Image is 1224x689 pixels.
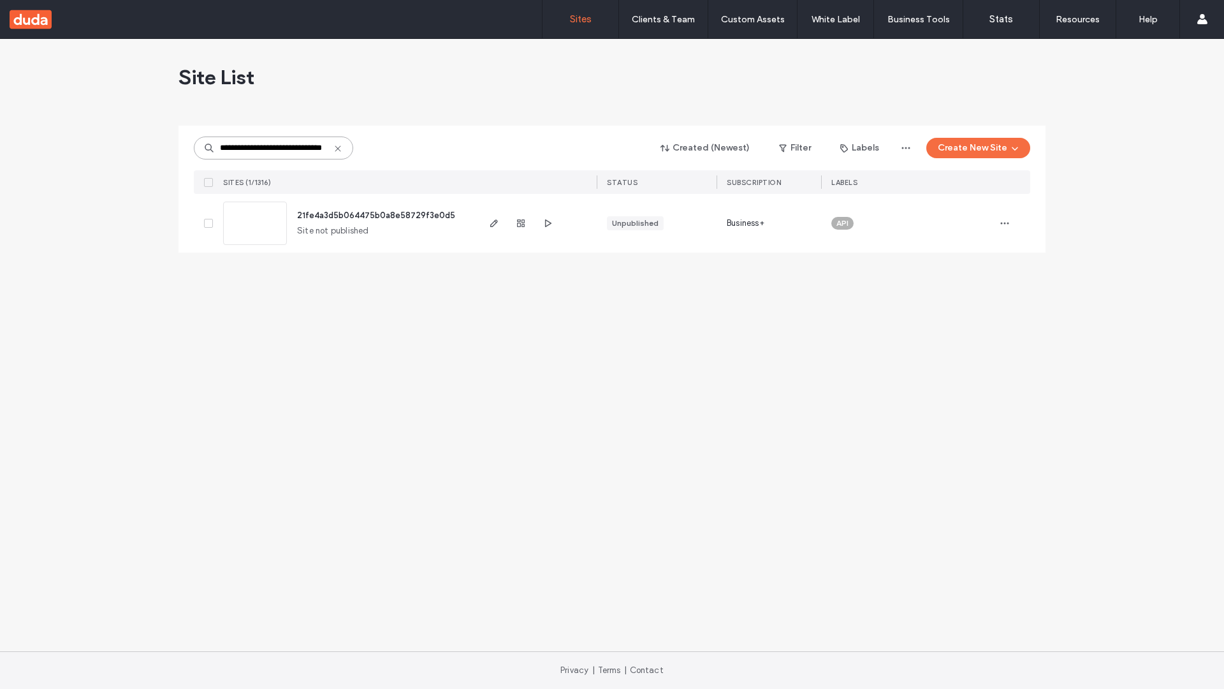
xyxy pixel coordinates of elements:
[592,665,595,675] span: |
[989,13,1013,25] label: Stats
[607,178,637,187] span: STATUS
[836,218,849,229] span: API
[727,217,764,230] span: Business+
[630,665,664,675] a: Contact
[766,138,824,158] button: Filter
[297,225,369,237] span: Site not published
[721,14,785,25] label: Custom Assets
[178,64,254,90] span: Site List
[624,665,627,675] span: |
[650,138,761,158] button: Created (Newest)
[829,138,891,158] button: Labels
[1139,14,1158,25] label: Help
[223,178,271,187] span: SITES (1/1316)
[598,665,621,675] a: Terms
[570,13,592,25] label: Sites
[727,178,781,187] span: SUBSCRIPTION
[612,218,659,229] div: Unpublished
[1056,14,1100,25] label: Resources
[560,665,588,675] a: Privacy
[812,14,860,25] label: White Label
[831,178,857,187] span: LABELS
[33,9,59,20] span: Help
[632,14,695,25] label: Clients & Team
[887,14,950,25] label: Business Tools
[297,211,455,220] a: 21fe4a3d5b064475b0a8e58729f3e0d5
[926,138,1030,158] button: Create New Site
